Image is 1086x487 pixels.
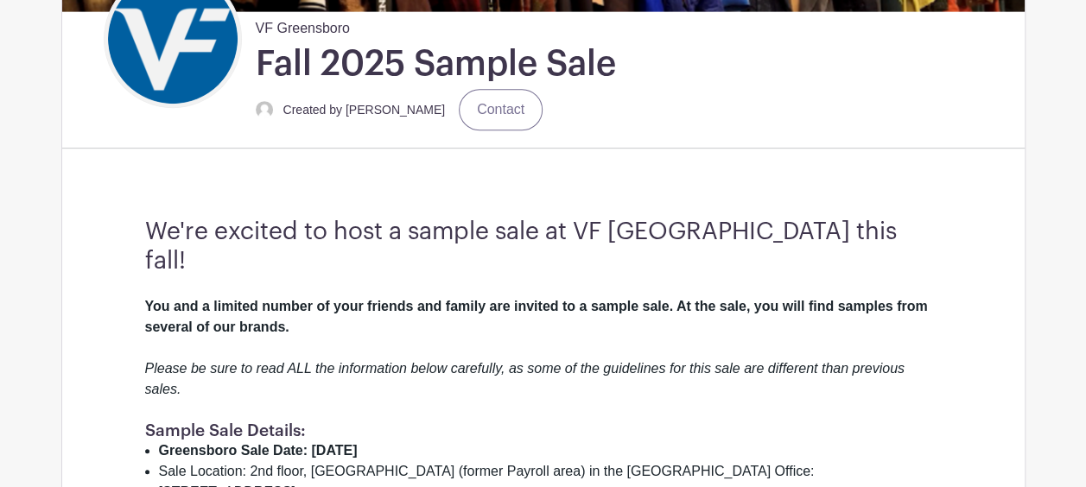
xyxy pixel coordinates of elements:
[145,361,905,396] em: Please be sure to read ALL the information below carefully, as some of the guidelines for this sa...
[283,103,446,117] small: Created by [PERSON_NAME]
[256,42,616,85] h1: Fall 2025 Sample Sale
[256,11,350,39] span: VF Greensboro
[459,89,543,130] a: Contact
[256,101,273,118] img: default-ce2991bfa6775e67f084385cd625a349d9dcbb7a52a09fb2fda1e96e2d18dcdb.png
[145,299,928,334] strong: You and a limited number of your friends and family are invited to a sample sale. At the sale, yo...
[145,218,942,275] h3: We're excited to host a sample sale at VF [GEOGRAPHIC_DATA] this fall!
[145,421,942,440] h1: Sample Sale Details:
[159,443,358,458] strong: Greensboro Sale Date: [DATE]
